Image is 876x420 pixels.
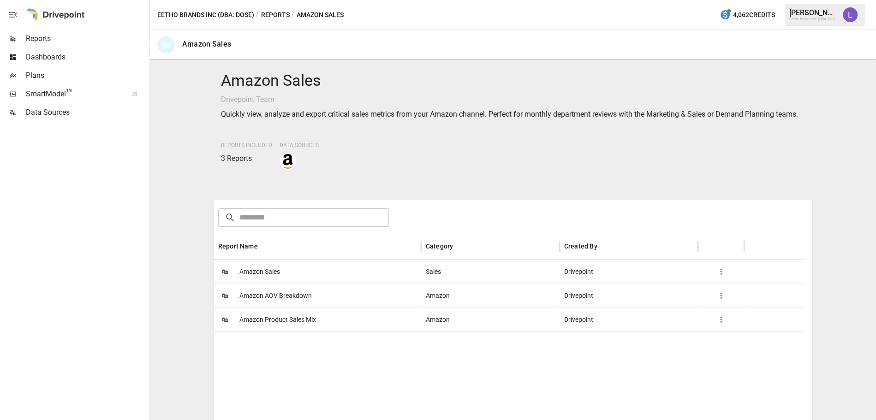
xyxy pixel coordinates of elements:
[218,243,258,250] div: Report Name
[26,70,148,81] span: Plans
[560,284,698,308] div: Drivepoint
[157,9,254,21] button: Eetho Brands Inc (DBA: Dose)
[26,89,122,100] span: SmartModel
[261,9,290,21] button: Reports
[560,308,698,331] div: Drivepoint
[157,36,175,53] div: 🛍
[837,2,863,28] button: Lindsay North
[454,240,467,253] button: Sort
[218,265,232,278] span: 🛍
[221,71,805,90] h4: Amazon Sales
[564,243,597,250] div: Created By
[221,94,805,105] p: Drivepoint Team
[221,153,272,164] p: 3 Reports
[218,313,232,326] span: 🛍
[733,9,775,21] span: 4,062 Credits
[221,109,805,120] p: Quickly view, analyze and export critical sales metrics from your Amazon channel. Perfect for mon...
[292,9,295,21] div: /
[598,240,611,253] button: Sort
[560,260,698,284] div: Drivepoint
[221,142,272,148] span: Reports Included
[66,87,72,99] span: ™
[716,6,779,24] button: 4,062Credits
[421,260,560,284] div: Sales
[218,289,232,302] span: 🛍
[280,142,319,148] span: Data Sources
[26,107,148,118] span: Data Sources
[259,240,272,253] button: Sort
[26,52,148,63] span: Dashboards
[182,40,231,48] div: Amazon Sales
[280,154,295,169] img: amazon
[421,284,560,308] div: Amazon
[239,308,316,331] span: Amazon Product Sales Mix
[426,243,453,250] div: Category
[843,7,858,22] img: Lindsay North
[239,260,280,284] span: Amazon Sales
[239,284,312,308] span: Amazon AOV Breakdown
[256,9,259,21] div: /
[421,308,560,331] div: Amazon
[789,17,837,21] div: Eetho Brands Inc (DBA: Dose)
[789,8,837,17] div: [PERSON_NAME]
[26,33,148,44] span: Reports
